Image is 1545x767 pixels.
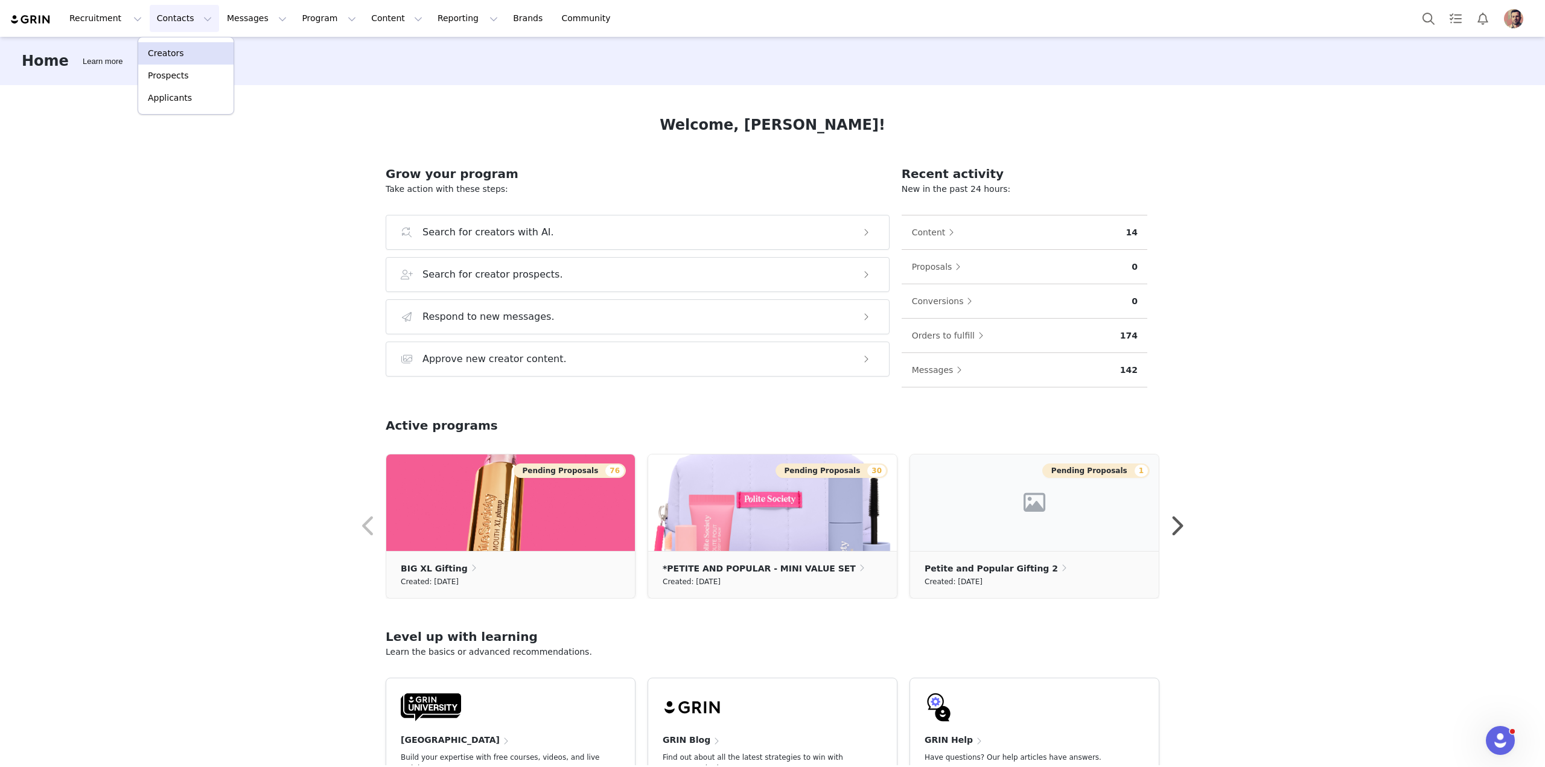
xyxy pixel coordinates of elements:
[925,734,973,746] h4: GRIN Help
[62,5,149,32] button: Recruitment
[1497,9,1535,28] button: Profile
[925,562,1058,575] p: Petite and Popular Gifting 2
[1504,9,1523,28] img: 9e9bd10f-9b1f-4a21-a9fa-9dc00838f1f3.jpg
[925,693,954,722] img: GRIN-help-icon.svg
[902,165,1147,183] h2: Recent activity
[506,5,553,32] a: Brands
[401,734,500,746] h4: [GEOGRAPHIC_DATA]
[911,257,967,276] button: Proposals
[663,575,721,588] small: Created: [DATE]
[148,47,184,60] p: Creators
[422,267,563,282] h3: Search for creator prospects.
[1120,364,1138,377] p: 142
[386,416,498,434] h2: Active programs
[148,69,188,82] p: Prospects
[776,463,888,478] button: Pending Proposals30
[148,92,192,104] p: Applicants
[911,291,979,311] button: Conversions
[10,14,52,25] img: grin logo
[386,183,890,196] p: Take action with these steps:
[22,50,69,72] h3: Home
[386,215,890,250] button: Search for creators with AI.
[1042,463,1150,478] button: Pending Proposals1
[430,5,505,32] button: Reporting
[295,5,363,32] button: Program
[660,114,885,136] h1: Welcome, [PERSON_NAME]!
[911,223,961,242] button: Content
[663,693,723,722] img: grin-logo-black.svg
[1442,5,1469,32] a: Tasks
[386,454,635,551] img: 1e1cd826-79ca-42a4-b1a5-56ea1ad591eb.jpg
[1415,5,1442,32] button: Search
[401,693,461,722] img: GRIN-University-Logo-Black.svg
[1126,226,1138,239] p: 14
[1470,5,1496,32] button: Notifications
[386,165,890,183] h2: Grow your program
[648,454,897,551] img: 156f0969-e3f8-4447-8667-3d7776b02705.png
[663,562,856,575] p: *PETITE AND POPULAR - MINI VALUE SET
[1120,329,1138,342] p: 174
[911,360,969,380] button: Messages
[80,56,125,68] div: Tooltip anchor
[386,257,890,292] button: Search for creator prospects.
[925,575,983,588] small: Created: [DATE]
[386,628,1159,646] h2: Level up with learning
[1132,261,1138,273] p: 0
[422,310,555,324] h3: Respond to new messages.
[555,5,623,32] a: Community
[386,342,890,377] button: Approve new creator content.
[150,5,219,32] button: Contacts
[386,299,890,334] button: Respond to new messages.
[401,575,459,588] small: Created: [DATE]
[902,183,1147,196] p: New in the past 24 hours:
[401,562,468,575] p: BIG XL Gifting
[514,463,626,478] button: Pending Proposals76
[925,752,1125,763] p: Have questions? Our help articles have answers.
[364,5,430,32] button: Content
[386,646,1159,658] p: Learn the basics or advanced recommendations.
[422,352,567,366] h3: Approve new creator content.
[220,5,294,32] button: Messages
[911,326,990,345] button: Orders to fulfill
[663,734,710,746] h4: GRIN Blog
[1486,726,1515,755] iframe: Intercom live chat
[1132,295,1138,308] p: 0
[422,225,554,240] h3: Search for creators with AI.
